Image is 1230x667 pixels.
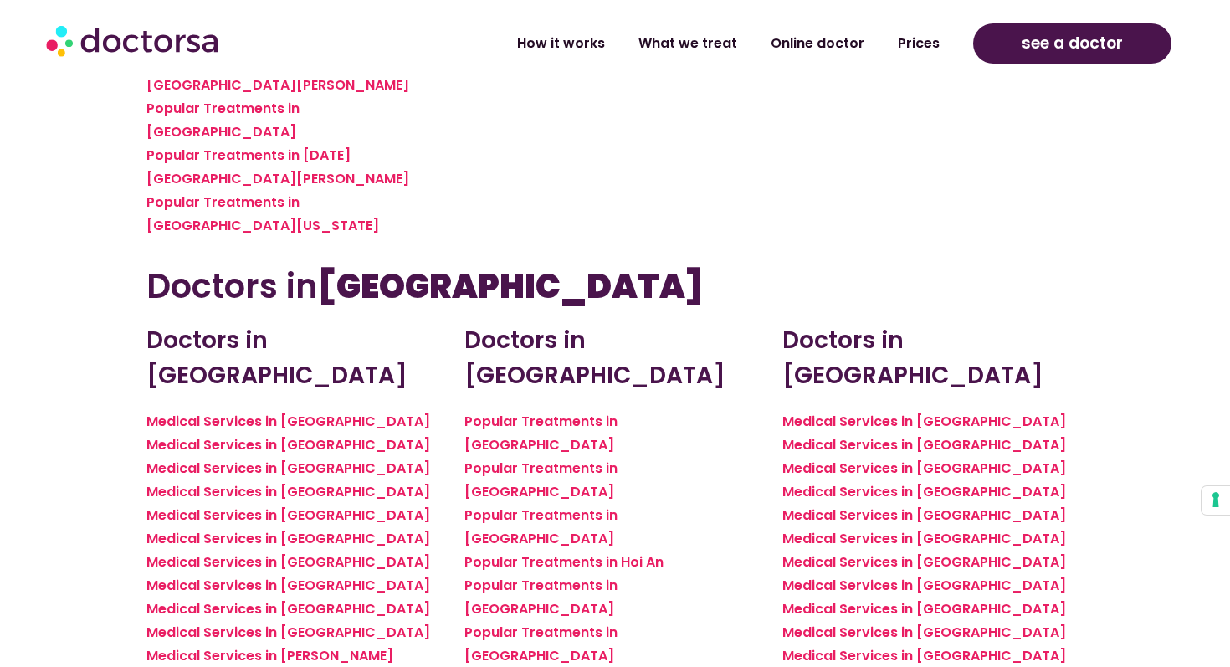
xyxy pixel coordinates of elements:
h2: Doctors in [GEOGRAPHIC_DATA] [464,323,766,393]
span: see a doctor [1022,30,1123,57]
a: Prices [881,24,956,63]
a: Medical Services in [GEOGRAPHIC_DATA] [782,435,1066,454]
a: Popular Treatments in [GEOGRAPHIC_DATA] [464,576,618,618]
a: Medical Services in [GEOGRAPHIC_DATA] [146,412,430,431]
a: Medical Services in [GEOGRAPHIC_DATA] [146,623,430,642]
a: Medical Services in [GEOGRAPHIC_DATA] [782,646,1066,665]
a: Medical Services in [GEOGRAPHIC_DATA] [782,529,1066,548]
a: Popular Treatments in [GEOGRAPHIC_DATA] [146,99,300,141]
a: Popular Treatments in [GEOGRAPHIC_DATA] [464,623,618,665]
a: Medical Services in [GEOGRAPHIC_DATA] [146,459,430,478]
a: Medical Services in [GEOGRAPHIC_DATA] [782,599,1066,618]
a: Medical Services in [GEOGRAPHIC_DATA] [782,623,1066,642]
a: Medical Services in [GEOGRAPHIC_DATA] [782,459,1066,478]
a: see a doctor [973,23,1171,64]
nav: Menu [325,24,956,63]
a: Medical Services in [GEOGRAPHIC_DATA] [146,599,430,618]
h3: Doctors in [146,266,1084,306]
a: Medical Services in [GEOGRAPHIC_DATA] [782,412,1066,431]
b: [GEOGRAPHIC_DATA] [318,263,703,310]
a: Medical Services in [GEOGRAPHIC_DATA] [146,529,430,548]
a: Popular Treatments in [GEOGRAPHIC_DATA] [464,505,618,548]
a: Medical Services in [GEOGRAPHIC_DATA] [782,552,1066,572]
a: What we treat [622,24,754,63]
a: Medical Services in [GEOGRAPHIC_DATA] [782,576,1066,595]
a: Medical Services in [GEOGRAPHIC_DATA] [146,505,430,525]
button: Your consent preferences for tracking technologies [1202,486,1230,515]
a: Medical Services in [GEOGRAPHIC_DATA] [146,435,430,454]
a: Popular Treatments in [GEOGRAPHIC_DATA][US_STATE] [146,192,379,235]
a: How it works [500,24,622,63]
h2: Doctors in [GEOGRAPHIC_DATA] [782,323,1084,393]
a: Popular Treatments in [GEOGRAPHIC_DATA] [464,412,618,454]
a: Medical Services in [GEOGRAPHIC_DATA] [782,482,1066,501]
a: Medical Services in [GEOGRAPHIC_DATA] [146,576,430,595]
a: Medical Services in [GEOGRAPHIC_DATA] [782,505,1066,525]
h2: Doctors in [GEOGRAPHIC_DATA] [146,323,448,393]
a: Popular Treatments in Hoi An [464,552,664,572]
a: Popular Treatments in [GEOGRAPHIC_DATA] [464,459,618,501]
a: Popular Treatments in [DATE][GEOGRAPHIC_DATA][PERSON_NAME] [146,146,409,188]
a: Online doctor [754,24,881,63]
a: Medical Services in [GEOGRAPHIC_DATA] [146,482,430,501]
a: Medical Services in [GEOGRAPHIC_DATA] [146,552,430,572]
